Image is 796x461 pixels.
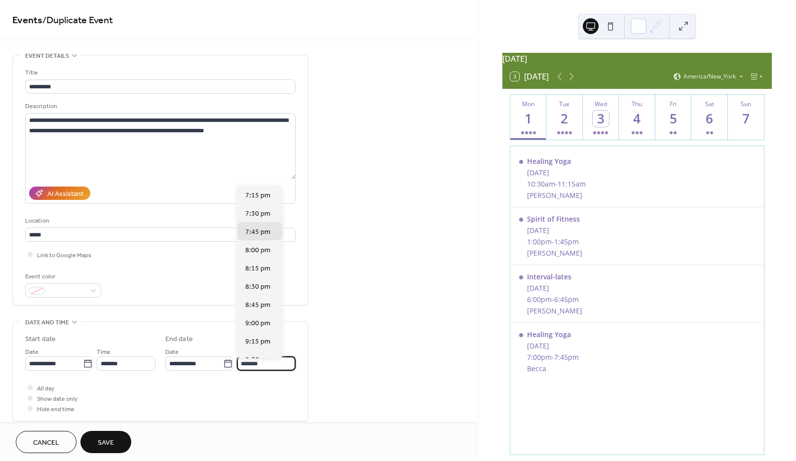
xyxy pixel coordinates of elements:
div: Wed [586,100,616,108]
span: 7:45 pm [245,227,270,237]
button: Thu4 [619,95,655,140]
div: Healing Yoga [527,156,586,166]
button: 3[DATE] [507,70,552,83]
div: Title [25,68,294,78]
span: Link to Google Maps [37,250,91,261]
button: Wed3 [583,95,619,140]
button: Sun7 [728,95,764,140]
span: Date and time [25,317,69,328]
div: [PERSON_NAME] [527,191,586,200]
div: Description [25,101,294,112]
span: / Duplicate Event [42,11,113,30]
div: [DATE] [502,53,772,65]
div: Location [25,216,294,226]
div: Healing Yoga [527,330,579,339]
button: AI Assistant [29,187,90,200]
button: Sat6 [691,95,727,140]
span: 8:30 pm [245,282,270,292]
span: 11:15am [558,179,586,189]
span: Hide end time [37,404,75,415]
span: 7:30 pm [245,209,270,219]
span: Time [237,347,251,357]
span: All day [37,384,54,394]
div: [DATE] [527,283,582,293]
span: 7:00pm [527,352,552,362]
div: 1 [520,111,536,127]
span: 7:45pm [554,352,579,362]
div: 5 [665,111,682,127]
div: Sun [731,100,761,108]
span: 9:15 pm [245,337,270,347]
div: End date [165,334,193,345]
button: Save [80,431,131,453]
span: Time [97,347,111,357]
span: Date [25,347,38,357]
div: [DATE] [527,341,579,350]
div: [DATE] [527,168,586,177]
div: 7 [738,111,754,127]
div: Event color [25,271,99,282]
span: 1:00pm [527,237,552,246]
div: [PERSON_NAME] [527,306,582,315]
span: Cancel [33,438,59,448]
div: [DATE] [527,226,582,235]
div: Mon [513,100,543,108]
div: AI Assistant [47,189,83,199]
div: Becca [527,364,579,373]
span: 6:45pm [554,295,579,304]
span: 8:00 pm [245,245,270,256]
span: 9:30 pm [245,355,270,365]
button: Mon1 [510,95,546,140]
div: Tue [549,100,579,108]
div: 6 [702,111,718,127]
span: 6:00pm [527,295,552,304]
button: Cancel [16,431,76,453]
div: [PERSON_NAME] [527,248,582,258]
span: 7:15 pm [245,191,270,201]
span: America/New_York [683,74,736,79]
span: 8:45 pm [245,300,270,310]
span: - [555,179,558,189]
button: Tue2 [546,95,582,140]
span: 10:30am [527,179,555,189]
div: Interval-lates [527,272,582,281]
span: Show date only [37,394,77,404]
span: - [552,237,554,246]
span: 8:15 pm [245,264,270,274]
span: 1:45pm [554,237,579,246]
a: Events [12,11,42,30]
button: Fri5 [655,95,691,140]
span: Date [165,347,179,357]
div: Fri [658,100,688,108]
span: - [552,352,554,362]
div: Start date [25,334,56,345]
div: Sat [694,100,724,108]
span: Event details [25,51,69,61]
span: 9:00 pm [245,318,270,329]
div: 2 [557,111,573,127]
div: Spirit of Fitness [527,214,582,224]
span: Save [98,438,114,448]
div: Thu [622,100,652,108]
span: - [552,295,554,304]
div: 3 [593,111,609,127]
div: 4 [629,111,645,127]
